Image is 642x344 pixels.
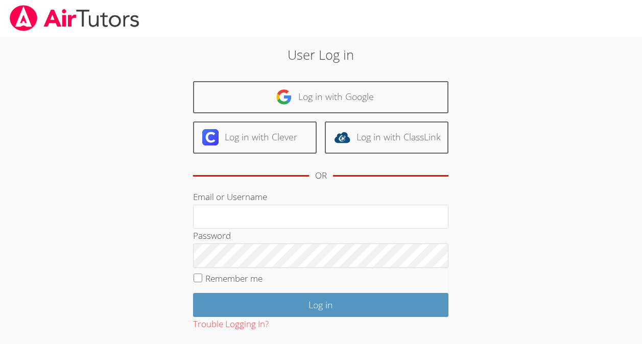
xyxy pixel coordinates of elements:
label: Password [193,230,231,241]
label: Email or Username [193,191,267,203]
img: airtutors_banner-c4298cdbf04f3fff15de1276eac7730deb9818008684d7c2e4769d2f7ddbe033.png [9,5,140,31]
div: OR [315,168,327,183]
label: Remember me [205,273,263,284]
img: clever-logo-6eab21bc6e7a338710f1a6ff85c0baf02591cd810cc4098c63d3a4b26e2feb20.svg [202,129,219,145]
a: Log in with Clever [193,121,317,154]
h2: User Log in [148,45,494,64]
a: Log in with Google [193,81,448,113]
button: Trouble Logging In? [193,317,269,332]
a: Log in with ClassLink [325,121,448,154]
input: Log in [193,293,448,317]
img: classlink-logo-d6bb404cc1216ec64c9a2012d9dc4662098be43eaf13dc465df04b49fa7ab582.svg [334,129,350,145]
img: google-logo-50288ca7cdecda66e5e0955fdab243c47b7ad437acaf1139b6f446037453330a.svg [276,89,292,105]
